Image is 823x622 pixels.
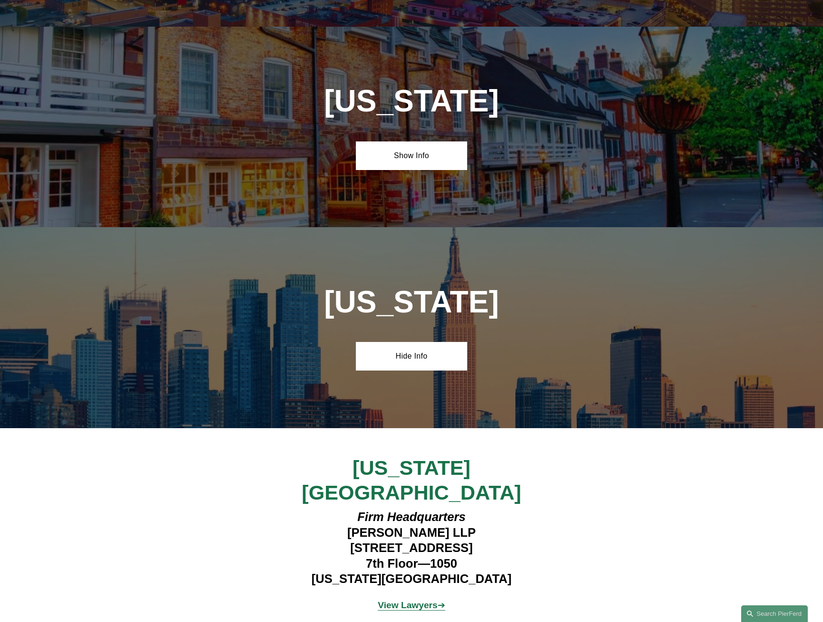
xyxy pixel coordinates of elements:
h1: [US_STATE] [273,84,550,119]
h1: [US_STATE] [273,285,550,320]
h4: [PERSON_NAME] LLP [STREET_ADDRESS] 7th Floor—1050 [US_STATE][GEOGRAPHIC_DATA] [273,509,550,586]
a: Search this site [741,605,808,622]
em: Firm Headquarters [357,510,466,523]
span: ➔ [378,600,445,610]
a: View Lawyers➔ [378,600,445,610]
strong: View Lawyers [378,600,438,610]
span: [US_STATE][GEOGRAPHIC_DATA] [302,456,521,504]
a: Hide Info [356,342,467,371]
a: Show Info [356,141,467,170]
